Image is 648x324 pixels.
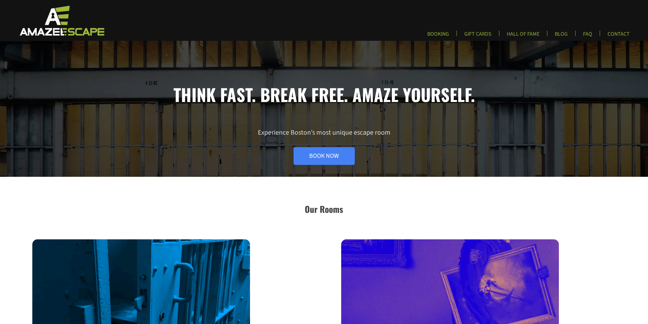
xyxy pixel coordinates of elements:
a: CONTACT [602,31,635,42]
p: Experience Boston’s most unique escape room [32,128,616,165]
a: Book Now [294,147,355,165]
h1: Think fast. Break free. Amaze yourself. [32,84,616,104]
a: GIFT CARDS [459,31,497,42]
a: HALL OF FAME [501,31,545,42]
img: Escape Room Game in Boston Area [11,5,112,36]
a: BLOG [549,31,573,42]
a: FAQ [578,31,598,42]
a: BOOKING [422,31,454,42]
